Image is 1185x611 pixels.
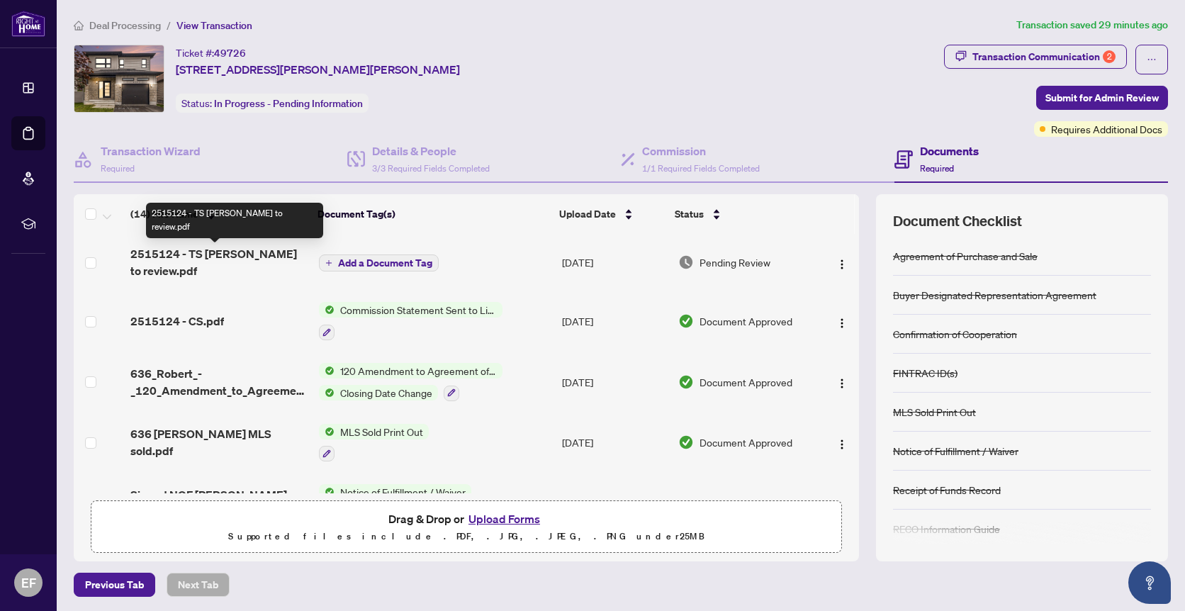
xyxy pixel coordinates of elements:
th: (14) File Name [125,194,312,234]
span: Upload Date [559,206,616,222]
img: Status Icon [319,424,335,439]
span: Commission Statement Sent to Listing Brokerage [335,302,502,318]
span: Signed NOF [PERSON_NAME] street.pdf [130,486,307,520]
img: logo [11,11,45,37]
span: Required [920,163,954,174]
button: Submit for Admin Review [1036,86,1168,110]
img: Logo [836,378,848,389]
div: Transaction Communication [972,45,1116,68]
span: View Transaction [176,19,252,32]
button: Add a Document Tag [319,254,439,271]
span: MLS Sold Print Out [335,424,429,439]
img: Status Icon [319,385,335,400]
span: (14) File Name [130,206,198,222]
div: 2515124 - TS [PERSON_NAME] to review.pdf [146,203,323,238]
div: Agreement of Purchase and Sale [893,248,1038,264]
span: home [74,21,84,30]
button: Logo [831,251,853,274]
td: [DATE] [556,473,673,534]
span: plus [325,259,332,267]
article: Transaction saved 29 minutes ago [1016,17,1168,33]
span: 1/1 Required Fields Completed [642,163,760,174]
div: Notice of Fulfillment / Waiver [893,443,1018,459]
div: MLS Sold Print Out [893,404,976,420]
button: Upload Forms [464,510,544,528]
span: Closing Date Change [335,385,438,400]
span: EF [21,573,36,593]
button: Add a Document Tag [319,254,439,272]
button: Status IconNotice of Fulfillment / Waiver [319,484,471,522]
span: Requires Additional Docs [1051,121,1162,137]
img: Logo [836,439,848,450]
div: 2 [1103,50,1116,63]
td: [DATE] [556,352,673,413]
td: [DATE] [556,413,673,473]
span: Required [101,163,135,174]
span: Document Approved [700,313,792,329]
span: 2515124 - TS [PERSON_NAME] to review.pdf [130,245,307,279]
span: Document Checklist [893,211,1022,231]
button: Status IconCommission Statement Sent to Listing Brokerage [319,302,502,340]
th: Document Tag(s) [312,194,554,234]
div: Ticket #: [176,45,246,61]
button: Logo [831,431,853,454]
img: Document Status [678,435,694,450]
h4: Documents [920,142,979,159]
th: Upload Date [554,194,669,234]
span: 120 Amendment to Agreement of Purchase and Sale [335,363,502,379]
span: Document Approved [700,435,792,450]
p: Supported files include .PDF, .JPG, .JPEG, .PNG under 25 MB [100,528,833,545]
img: Status Icon [319,484,335,500]
li: / [167,17,171,33]
span: ellipsis [1147,55,1157,65]
span: 3/3 Required Fields Completed [372,163,490,174]
img: Document Status [678,374,694,390]
span: Submit for Admin Review [1045,86,1159,109]
span: 2515124 - CS.pdf [130,313,224,330]
div: Receipt of Funds Record [893,482,1001,498]
button: Logo [831,310,853,332]
img: Logo [836,318,848,329]
button: Transaction Communication2 [944,45,1127,69]
span: Notice of Fulfillment / Waiver [335,484,471,500]
span: Drag & Drop or [388,510,544,528]
td: [DATE] [556,291,673,352]
span: Add a Document Tag [338,258,432,268]
button: Open asap [1128,561,1171,604]
h4: Transaction Wizard [101,142,201,159]
h4: Commission [642,142,760,159]
img: Status Icon [319,363,335,379]
h4: Details & People [372,142,490,159]
span: [STREET_ADDRESS][PERSON_NAME][PERSON_NAME] [176,61,460,78]
span: Document Approved [700,374,792,390]
div: Confirmation of Cooperation [893,326,1017,342]
img: Document Status [678,313,694,329]
button: Status IconMLS Sold Print Out [319,424,429,462]
button: Status Icon120 Amendment to Agreement of Purchase and SaleStatus IconClosing Date Change [319,363,502,401]
button: Next Tab [167,573,230,597]
img: Logo [836,259,848,270]
img: Document Status [678,254,694,270]
span: In Progress - Pending Information [214,97,363,110]
span: Deal Processing [89,19,161,32]
span: 49726 [214,47,246,60]
button: Previous Tab [74,573,155,597]
span: 636_Robert_-_120_Amendment_to_Agreement ACCEPTED.pdf [130,365,307,399]
span: Pending Review [700,254,770,270]
img: Status Icon [319,302,335,318]
th: Status [669,194,814,234]
div: Status: [176,94,369,113]
div: RECO Information Guide [893,521,1000,537]
span: 636 [PERSON_NAME] MLS sold.pdf [130,425,307,459]
img: IMG-X12226506_1.jpg [74,45,164,112]
span: Status [675,206,704,222]
div: FINTRAC ID(s) [893,365,957,381]
span: Previous Tab [85,573,144,596]
div: Buyer Designated Representation Agreement [893,287,1096,303]
button: Logo [831,371,853,393]
span: Drag & Drop orUpload FormsSupported files include .PDF, .JPG, .JPEG, .PNG under25MB [91,501,841,554]
td: [DATE] [556,234,673,291]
